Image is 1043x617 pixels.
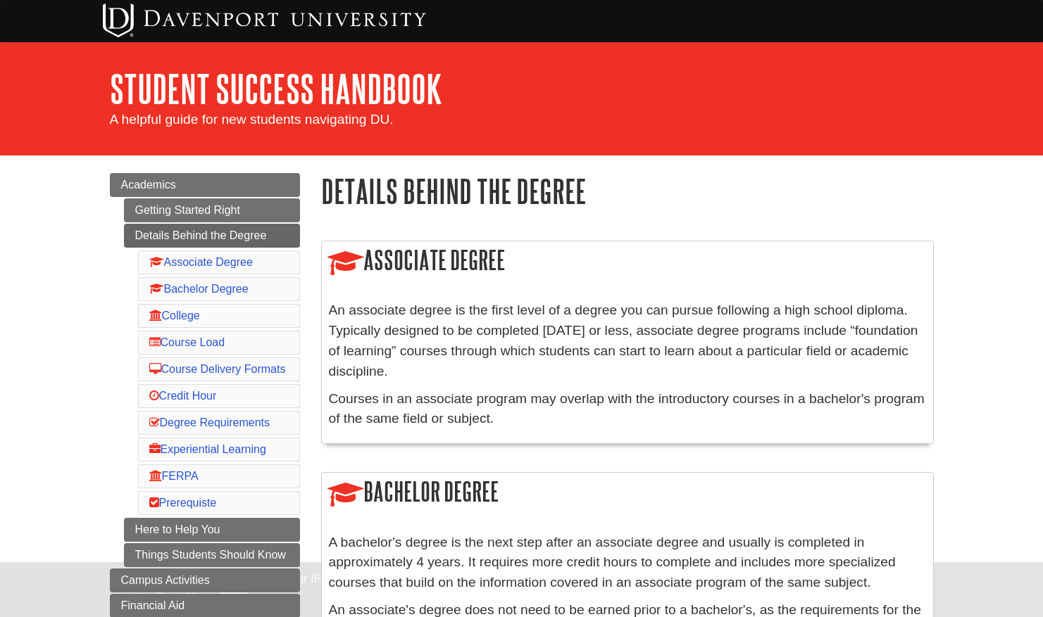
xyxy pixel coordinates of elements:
[103,4,426,37] img: Davenport University
[124,518,300,542] a: Here to Help You
[110,112,394,127] span: A helpful guide for new students navigating DU.
[110,568,300,592] a: Campus Activities
[110,67,442,110] a: Student Success Handbook
[110,173,300,197] a: Academics
[121,599,185,611] span: Financial Aid
[322,473,933,513] h2: Bachelor Degree
[149,497,217,509] a: Prerequiste
[149,310,200,322] a: College
[124,543,300,567] a: Things Students Should Know
[124,198,300,222] a: Getting Started Right
[149,363,286,375] a: Course Delivery Formats
[149,256,253,268] a: Associate Degree
[322,241,933,281] h2: Associate Degree
[329,389,926,430] p: Courses in an associate program may overlap with the introductory courses in a bachelor's program...
[321,173,934,209] h1: Details Behind the Degree
[149,390,217,402] a: Credit Hour
[329,300,926,381] p: An associate degree is the first level of a degree you can pursue following a high school diploma...
[121,574,210,586] span: Campus Activities
[149,283,249,295] a: Bachelor Degree
[149,443,266,455] a: Experiential Learning
[121,179,176,191] span: Academics
[149,416,270,428] a: Degree Requirements
[329,533,926,593] p: A bachelor's degree is the next step after an associate degree and usually is completed in approx...
[149,336,225,348] a: Course Load
[124,224,300,248] a: Details Behind the Degree
[149,470,199,482] a: FERPA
